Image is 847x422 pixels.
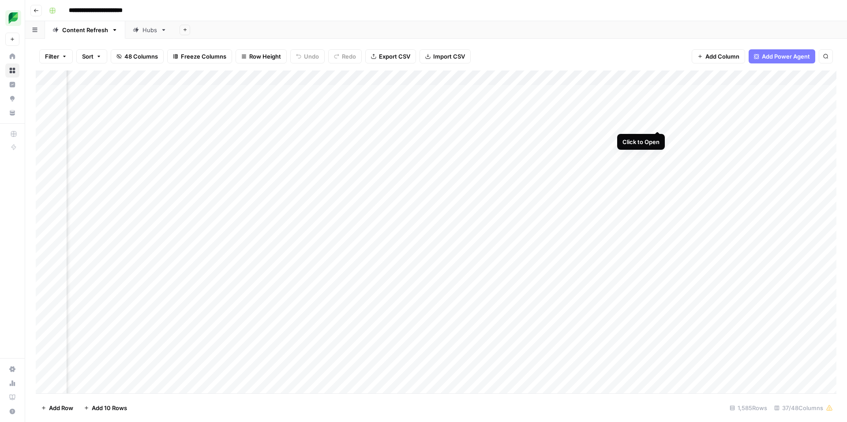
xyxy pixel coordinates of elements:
[45,21,125,39] a: Content Refresh
[79,401,132,415] button: Add 10 Rows
[622,137,660,146] div: Click to Open
[5,92,19,106] a: Opportunities
[5,376,19,390] a: Usage
[36,401,79,415] button: Add Row
[771,401,836,415] div: 37/48 Columns
[705,52,739,61] span: Add Column
[82,52,94,61] span: Sort
[5,7,19,29] button: Workspace: SproutSocial
[749,49,815,63] button: Add Power Agent
[5,390,19,404] a: Learning Hub
[249,52,281,61] span: Row Height
[62,26,108,34] div: Content Refresh
[39,49,73,63] button: Filter
[5,10,21,26] img: SproutSocial Logo
[49,403,73,412] span: Add Row
[5,362,19,376] a: Settings
[142,26,157,34] div: Hubs
[365,49,416,63] button: Export CSV
[76,49,107,63] button: Sort
[124,52,158,61] span: 48 Columns
[379,52,410,61] span: Export CSV
[5,78,19,92] a: Insights
[5,106,19,120] a: Your Data
[45,52,59,61] span: Filter
[181,52,226,61] span: Freeze Columns
[167,49,232,63] button: Freeze Columns
[5,404,19,418] button: Help + Support
[304,52,319,61] span: Undo
[762,52,810,61] span: Add Power Agent
[328,49,362,63] button: Redo
[5,49,19,63] a: Home
[236,49,287,63] button: Row Height
[342,52,356,61] span: Redo
[726,401,771,415] div: 1,585 Rows
[92,403,127,412] span: Add 10 Rows
[692,49,745,63] button: Add Column
[111,49,164,63] button: 48 Columns
[420,49,471,63] button: Import CSV
[125,21,174,39] a: Hubs
[5,63,19,78] a: Browse
[433,52,465,61] span: Import CSV
[290,49,325,63] button: Undo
